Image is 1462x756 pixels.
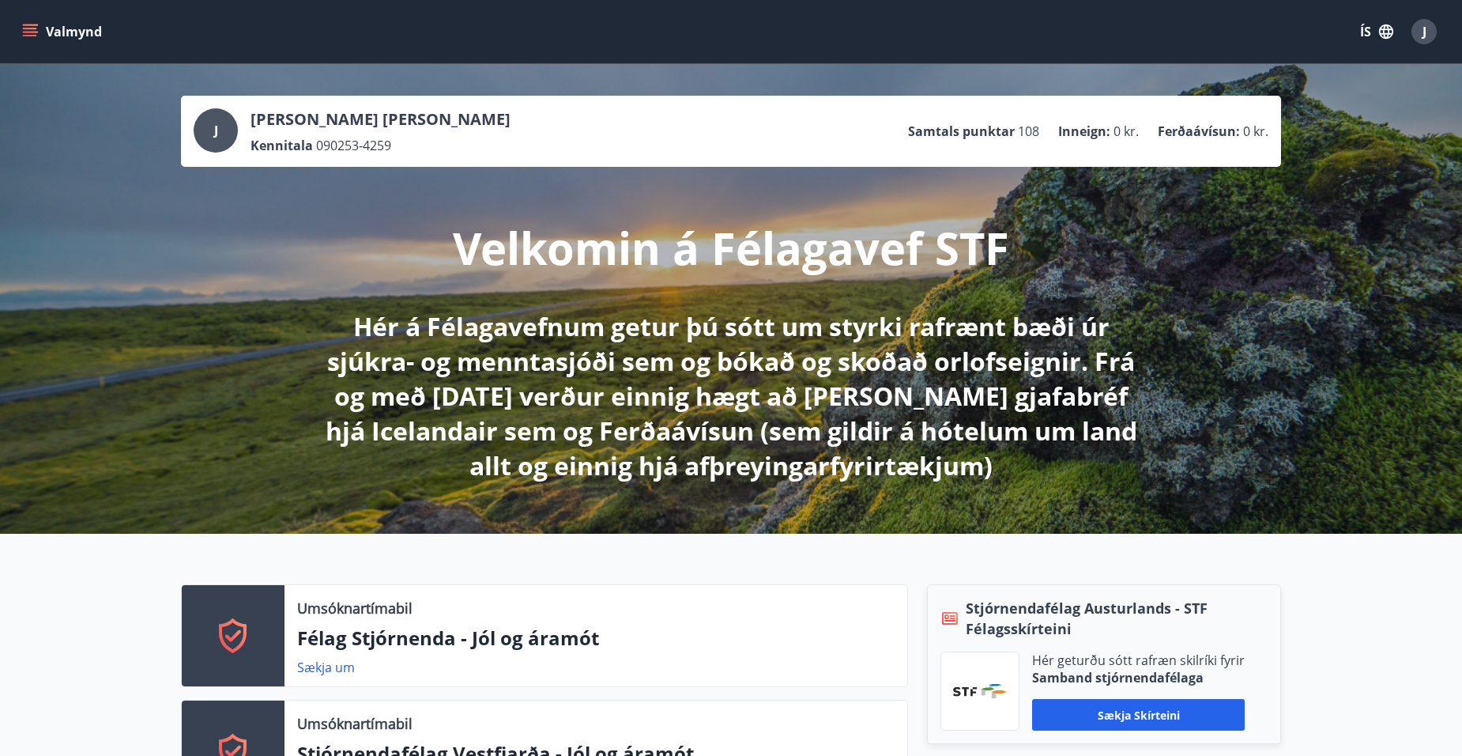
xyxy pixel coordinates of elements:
span: J [214,122,218,139]
span: Stjórnendafélag Austurlands - STF Félagsskírteini [966,598,1268,639]
p: [PERSON_NAME] [PERSON_NAME] [251,108,511,130]
span: 108 [1018,123,1039,140]
span: 090253-4259 [316,137,391,154]
p: Félag Stjórnenda - Jól og áramót [297,625,895,652]
span: 0 kr. [1243,123,1268,140]
p: Umsóknartímabil [297,713,413,734]
p: Kennitala [251,137,313,154]
span: 0 kr. [1113,123,1139,140]
p: Samtals punktar [908,123,1015,140]
span: J [1422,23,1426,40]
p: Samband stjórnendafélaga [1032,669,1245,686]
button: ÍS [1351,17,1402,46]
button: menu [19,17,108,46]
a: Sækja um [297,659,355,676]
p: Hér á Félagavefnum getur þú sótt um styrki rafrænt bæði úr sjúkra- og menntasjóði sem og bókað og... [314,309,1148,483]
button: J [1405,13,1443,51]
p: Velkomin á Félagavef STF [453,217,1009,278]
p: Hér geturðu sótt rafræn skilríki fyrir [1032,652,1245,669]
p: Ferðaávísun : [1158,123,1240,140]
button: Sækja skírteini [1032,699,1245,731]
p: Inneign : [1058,123,1110,140]
img: vjCaq2fThgY3EUYqSgpjEiBg6WP39ov69hlhuPVN.png [953,684,1007,698]
p: Umsóknartímabil [297,598,413,618]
